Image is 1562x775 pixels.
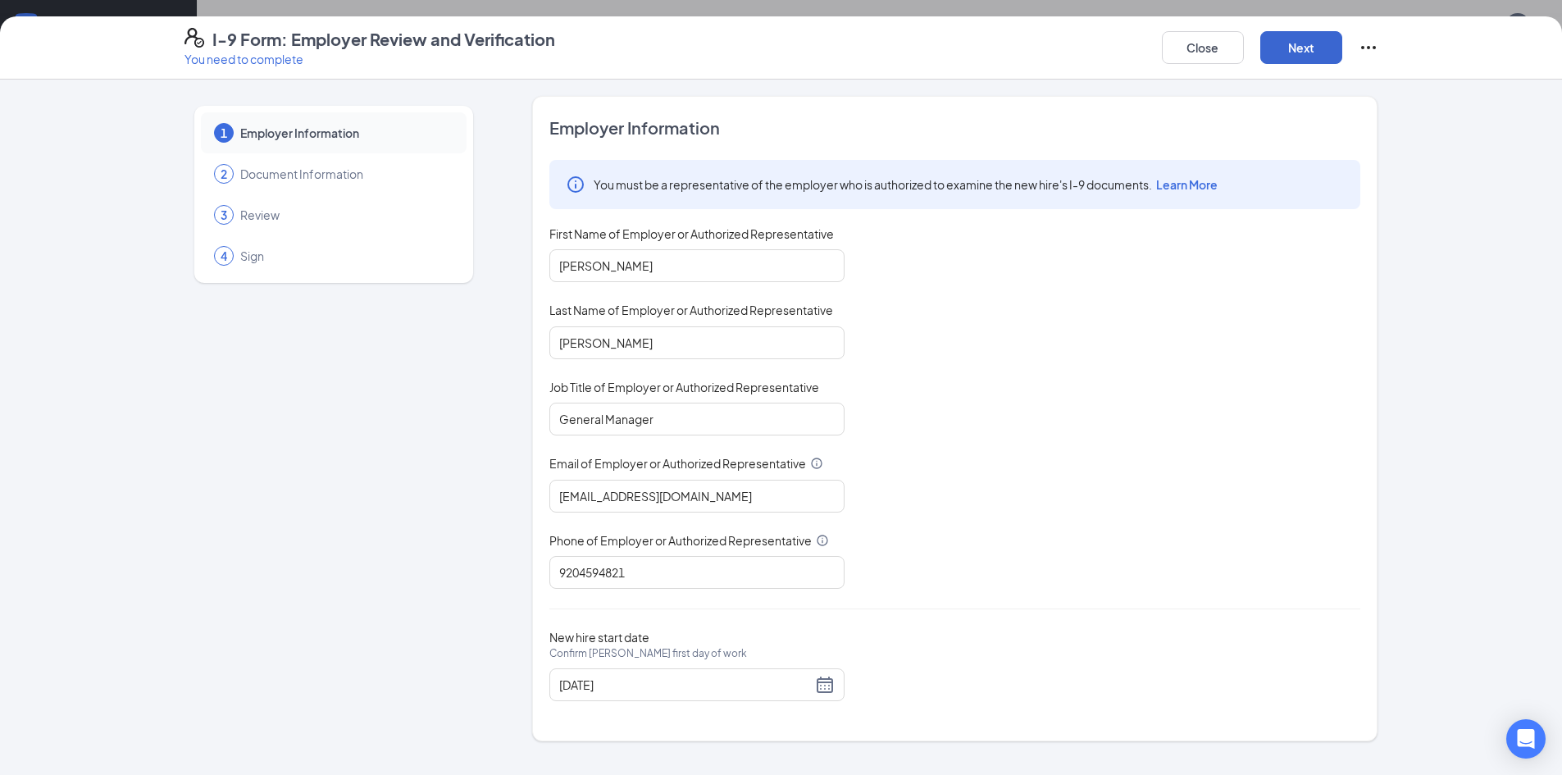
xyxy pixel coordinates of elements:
input: Enter your last name [549,326,845,359]
svg: FormI9EVerifyIcon [184,28,204,48]
span: Email of Employer or Authorized Representative [549,455,806,472]
span: Learn More [1156,177,1218,192]
span: Review [240,207,450,223]
span: Employer Information [240,125,450,141]
span: 4 [221,248,227,264]
input: 08/27/2025 [559,676,812,694]
span: Job Title of Employer or Authorized Representative [549,379,819,395]
div: Open Intercom Messenger [1506,719,1546,759]
span: 3 [221,207,227,223]
span: Confirm [PERSON_NAME] first day of work [549,645,747,662]
span: Last Name of Employer or Authorized Representative [549,302,833,318]
button: Close [1162,31,1244,64]
span: 1 [221,125,227,141]
span: 2 [221,166,227,182]
svg: Info [816,534,829,547]
svg: Info [566,175,585,194]
span: You must be a representative of the employer who is authorized to examine the new hire's I-9 docu... [594,176,1218,193]
span: Document Information [240,166,450,182]
span: New hire start date [549,629,747,678]
svg: Info [810,457,823,470]
a: Learn More [1152,177,1218,192]
span: Sign [240,248,450,264]
span: First Name of Employer or Authorized Representative [549,226,834,242]
input: Enter your first name [549,249,845,282]
span: Phone of Employer or Authorized Representative [549,532,812,549]
span: Employer Information [549,116,1360,139]
svg: Ellipses [1359,38,1378,57]
input: Enter your email address [549,480,845,513]
input: Enter job title [549,403,845,435]
input: 10 digits only, e.g. "1231231234" [549,556,845,589]
h4: I-9 Form: Employer Review and Verification [212,28,555,51]
p: You need to complete [184,51,555,67]
button: Next [1260,31,1342,64]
